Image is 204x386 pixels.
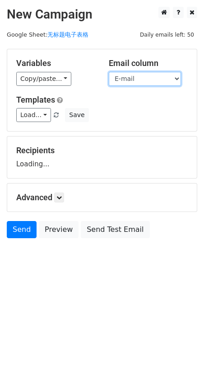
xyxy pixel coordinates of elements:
a: 无标题电子表格 [47,31,88,38]
a: Load... [16,108,51,122]
h2: New Campaign [7,7,197,22]
div: Loading... [16,146,188,169]
a: Templates [16,95,55,104]
a: Send [7,221,37,238]
a: Preview [39,221,79,238]
a: Copy/paste... [16,72,71,86]
h5: Advanced [16,193,188,202]
span: Daily emails left: 50 [137,30,197,40]
a: Send Test Email [81,221,149,238]
h5: Variables [16,58,95,68]
h5: Email column [109,58,188,68]
button: Save [65,108,88,122]
small: Google Sheet: [7,31,88,38]
h5: Recipients [16,146,188,155]
a: Daily emails left: 50 [137,31,197,38]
